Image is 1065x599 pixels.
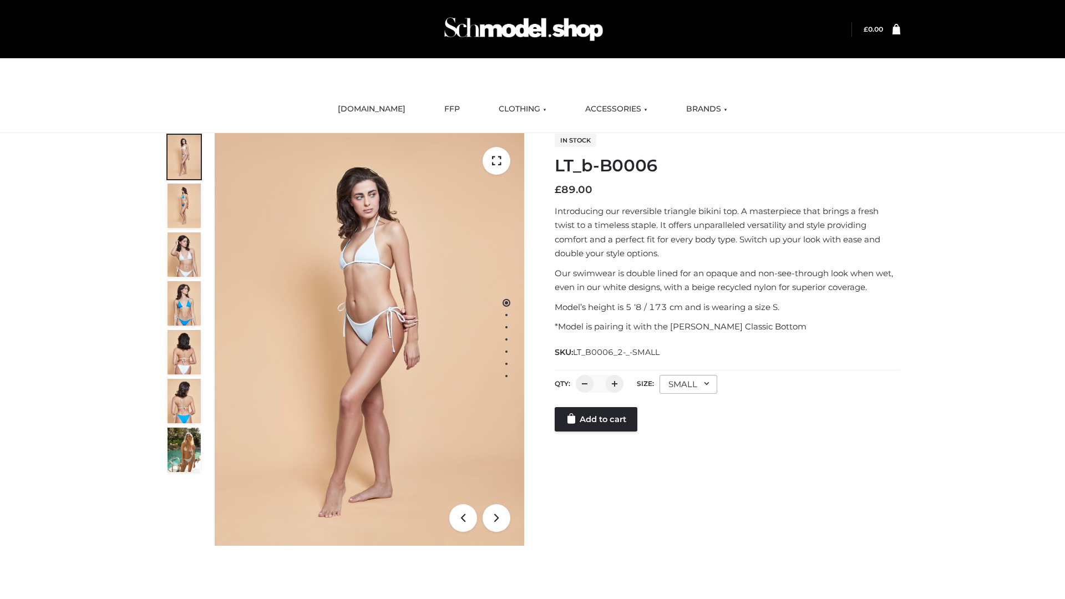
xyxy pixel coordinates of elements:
bdi: 89.00 [555,184,592,196]
div: SMALL [660,375,717,394]
p: Model’s height is 5 ‘8 / 173 cm and is wearing a size S. [555,300,900,314]
a: £0.00 [864,25,883,33]
img: ArielClassicBikiniTop_CloudNine_AzureSky_OW114ECO_2-scaled.jpg [168,184,201,228]
img: Schmodel Admin 964 [440,7,607,51]
label: QTY: [555,379,570,388]
p: Our swimwear is double lined for an opaque and non-see-through look when wet, even in our white d... [555,266,900,295]
a: [DOMAIN_NAME] [329,97,414,121]
h1: LT_b-B0006 [555,156,900,176]
img: Arieltop_CloudNine_AzureSky2.jpg [168,428,201,472]
a: Add to cart [555,407,637,432]
img: ArielClassicBikiniTop_CloudNine_AzureSky_OW114ECO_1-scaled.jpg [168,135,201,179]
span: £ [555,184,561,196]
img: ArielClassicBikiniTop_CloudNine_AzureSky_OW114ECO_8-scaled.jpg [168,379,201,423]
p: *Model is pairing it with the [PERSON_NAME] Classic Bottom [555,319,900,334]
bdi: 0.00 [864,25,883,33]
img: ArielClassicBikiniTop_CloudNine_AzureSky_OW114ECO_3-scaled.jpg [168,232,201,277]
span: £ [864,25,868,33]
img: ArielClassicBikiniTop_CloudNine_AzureSky_OW114ECO_7-scaled.jpg [168,330,201,374]
a: ACCESSORIES [577,97,656,121]
img: ArielClassicBikiniTop_CloudNine_AzureSky_OW114ECO_4-scaled.jpg [168,281,201,326]
img: ArielClassicBikiniTop_CloudNine_AzureSky_OW114ECO_1 [215,133,524,546]
span: SKU: [555,346,661,359]
p: Introducing our reversible triangle bikini top. A masterpiece that brings a fresh twist to a time... [555,204,900,261]
span: LT_B0006_2-_-SMALL [573,347,660,357]
a: CLOTHING [490,97,555,121]
label: Size: [637,379,654,388]
a: BRANDS [678,97,736,121]
span: In stock [555,134,596,147]
a: FFP [436,97,468,121]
